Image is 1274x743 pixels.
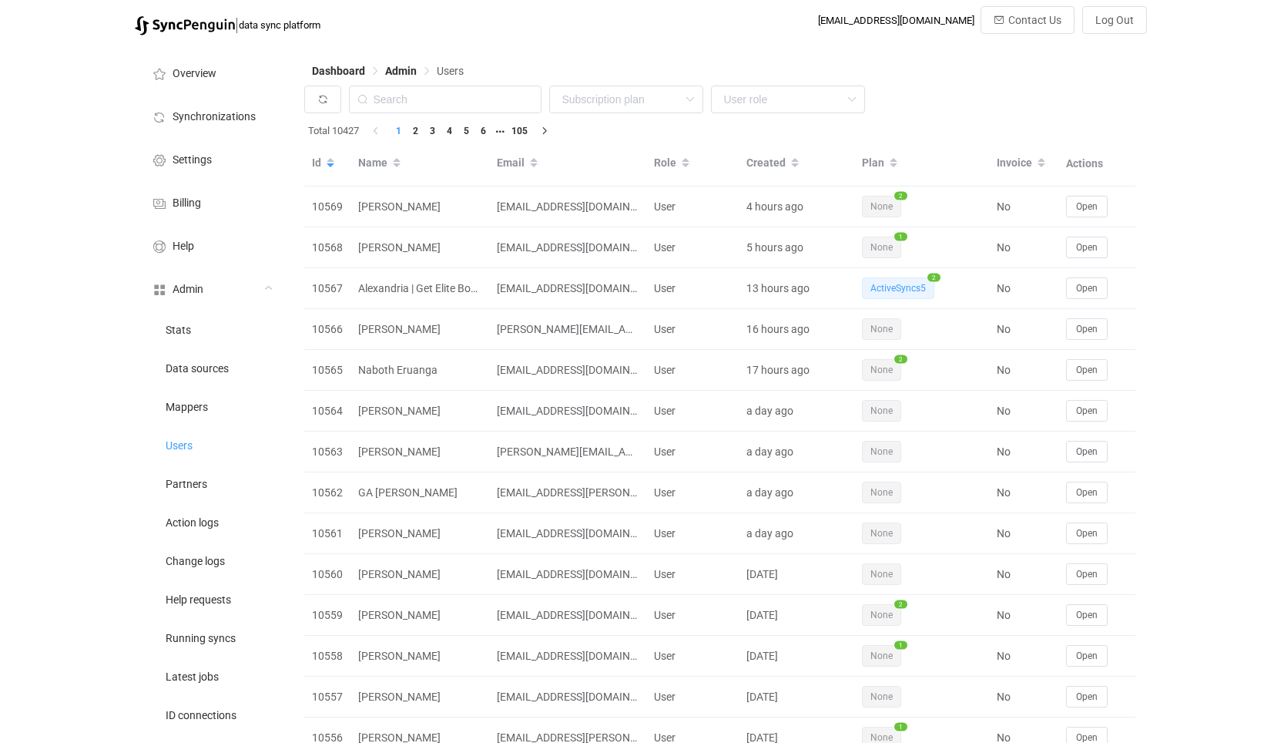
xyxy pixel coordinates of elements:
[166,710,236,722] span: ID connections
[349,86,541,113] input: Search
[166,440,193,452] span: Users
[135,51,289,94] a: Overview
[135,14,320,35] a: |data sync platform
[166,479,207,491] span: Partners
[135,387,289,425] a: Mappers
[135,16,235,35] img: syncpenguin.svg
[166,402,208,414] span: Mappers
[173,284,203,296] span: Admin
[166,556,225,568] span: Change logs
[135,541,289,580] a: Change logs
[437,65,464,77] span: Users
[549,86,703,113] input: Subscription plan
[135,425,289,464] a: Users
[166,633,236,645] span: Running syncs
[135,310,289,348] a: Stats
[135,224,289,267] a: Help
[135,503,289,541] a: Action logs
[390,123,407,140] li: 1
[239,19,320,31] span: data sync platform
[1095,14,1134,26] span: Log Out
[166,363,229,375] span: Data sources
[135,180,289,224] a: Billing
[173,68,216,80] span: Overview
[173,240,194,253] span: Help
[135,580,289,618] a: Help requests
[1008,14,1061,26] span: Contact Us
[166,324,191,337] span: Stats
[135,94,289,137] a: Synchronizations
[135,137,289,180] a: Settings
[981,6,1075,34] button: Contact Us
[235,14,239,35] span: |
[818,15,974,26] div: [EMAIL_ADDRESS][DOMAIN_NAME]
[135,657,289,695] a: Latest jobs
[474,123,491,140] li: 6
[458,123,474,140] li: 5
[711,86,865,113] input: User role
[166,594,231,607] span: Help requests
[173,197,201,210] span: Billing
[508,123,531,140] li: 105
[1082,6,1147,34] button: Log Out
[385,65,417,77] span: Admin
[173,111,256,123] span: Synchronizations
[424,123,441,140] li: 3
[135,618,289,657] a: Running syncs
[135,695,289,734] a: ID connections
[135,464,289,503] a: Partners
[312,66,464,76] div: Breadcrumb
[407,123,424,140] li: 2
[441,123,458,140] li: 4
[166,517,219,530] span: Action logs
[135,348,289,387] a: Data sources
[308,123,359,140] span: Total 10427
[166,671,219,684] span: Latest jobs
[312,65,365,77] span: Dashboard
[173,154,212,166] span: Settings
